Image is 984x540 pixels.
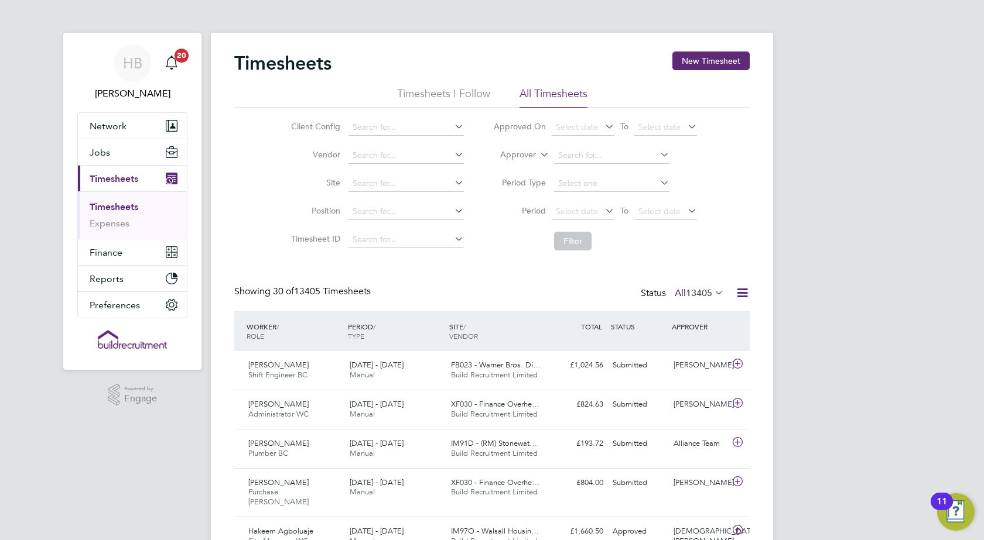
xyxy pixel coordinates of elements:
[348,147,464,164] input: Search for...
[78,139,187,165] button: Jobs
[78,266,187,291] button: Reports
[273,286,371,297] span: 13405 Timesheets
[451,526,539,536] span: IM97O - Walsall Housin…
[608,395,669,414] div: Submitted
[77,44,187,101] a: HB[PERSON_NAME]
[669,434,730,453] div: Alliance Team
[937,501,947,517] div: 11
[554,232,592,250] button: Filter
[288,149,340,160] label: Vendor
[397,87,490,108] li: Timesheets I Follow
[345,316,446,346] div: PERIOD
[493,205,546,216] label: Period
[77,330,187,349] a: Go to home page
[123,56,142,71] span: HB
[78,292,187,318] button: Preferences
[451,399,539,409] span: XF030 - Finance Overhe…
[547,473,608,493] div: £804.00
[248,409,309,419] span: Administrator WC
[483,149,536,161] label: Approver
[90,300,140,311] span: Preferences
[175,49,189,63] span: 20
[937,493,975,531] button: Open Resource Center, 11 new notifications
[63,33,201,370] nav: Main navigation
[248,399,309,409] span: [PERSON_NAME]
[451,370,538,380] span: Build Recruitment Limited
[350,399,404,409] span: [DATE] - [DATE]
[451,360,541,370] span: FB023 - Warner Bros. Di…
[638,122,681,132] span: Select date
[451,487,538,497] span: Build Recruitment Limited
[608,473,669,493] div: Submitted
[669,316,730,337] div: APPROVER
[669,473,730,493] div: [PERSON_NAME]
[248,360,309,370] span: [PERSON_NAME]
[348,232,464,248] input: Search for...
[451,448,538,458] span: Build Recruitment Limited
[234,51,332,75] h2: Timesheets
[669,395,730,414] div: [PERSON_NAME]
[78,191,187,239] div: Timesheets
[90,273,124,284] span: Reports
[547,395,608,414] div: £824.63
[547,434,608,453] div: £193.72
[451,438,537,448] span: IM91D - (RM) Stonewat…
[77,87,187,101] span: Hayley Barrance
[276,322,279,331] span: /
[288,121,340,132] label: Client Config
[247,331,264,340] span: ROLE
[248,438,309,448] span: [PERSON_NAME]
[581,322,602,331] span: TOTAL
[493,121,546,132] label: Approved On
[90,201,138,212] a: Timesheets
[451,477,539,487] span: XF030 - Finance Overhe…
[547,356,608,375] div: £1,024.56
[451,409,538,419] span: Build Recruitment Limited
[554,176,669,192] input: Select one
[641,286,726,302] div: Status
[608,356,669,375] div: Submitted
[78,113,187,139] button: Network
[160,44,183,82] a: 20
[288,205,340,216] label: Position
[90,147,110,158] span: Jobs
[556,206,598,216] span: Select date
[350,526,404,536] span: [DATE] - [DATE]
[672,51,750,70] button: New Timesheet
[108,384,158,406] a: Powered byEngage
[348,204,464,220] input: Search for...
[288,233,340,244] label: Timesheet ID
[244,316,345,346] div: WORKER
[686,287,712,299] span: 13405
[124,384,157,394] span: Powered by
[348,331,364,340] span: TYPE
[446,316,548,346] div: SITE
[554,147,669,164] input: Search for...
[493,177,546,188] label: Period Type
[463,322,466,331] span: /
[608,316,669,337] div: STATUS
[78,166,187,191] button: Timesheets
[348,119,464,136] input: Search for...
[350,477,404,487] span: [DATE] - [DATE]
[78,239,187,265] button: Finance
[124,394,157,404] span: Engage
[350,360,404,370] span: [DATE] - [DATE]
[675,287,724,299] label: All
[556,122,598,132] span: Select date
[617,119,632,134] span: To
[248,477,309,487] span: [PERSON_NAME]
[350,448,375,458] span: Manual
[350,438,404,448] span: [DATE] - [DATE]
[90,218,129,229] a: Expenses
[234,286,373,298] div: Showing
[617,203,632,218] span: To
[350,409,375,419] span: Manual
[248,448,288,458] span: Plumber BC
[669,356,730,375] div: [PERSON_NAME]
[248,526,313,536] span: Hakeem Agboluaje
[248,370,307,380] span: Shift Engineer BC
[449,331,478,340] span: VENDOR
[288,177,340,188] label: Site
[638,206,681,216] span: Select date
